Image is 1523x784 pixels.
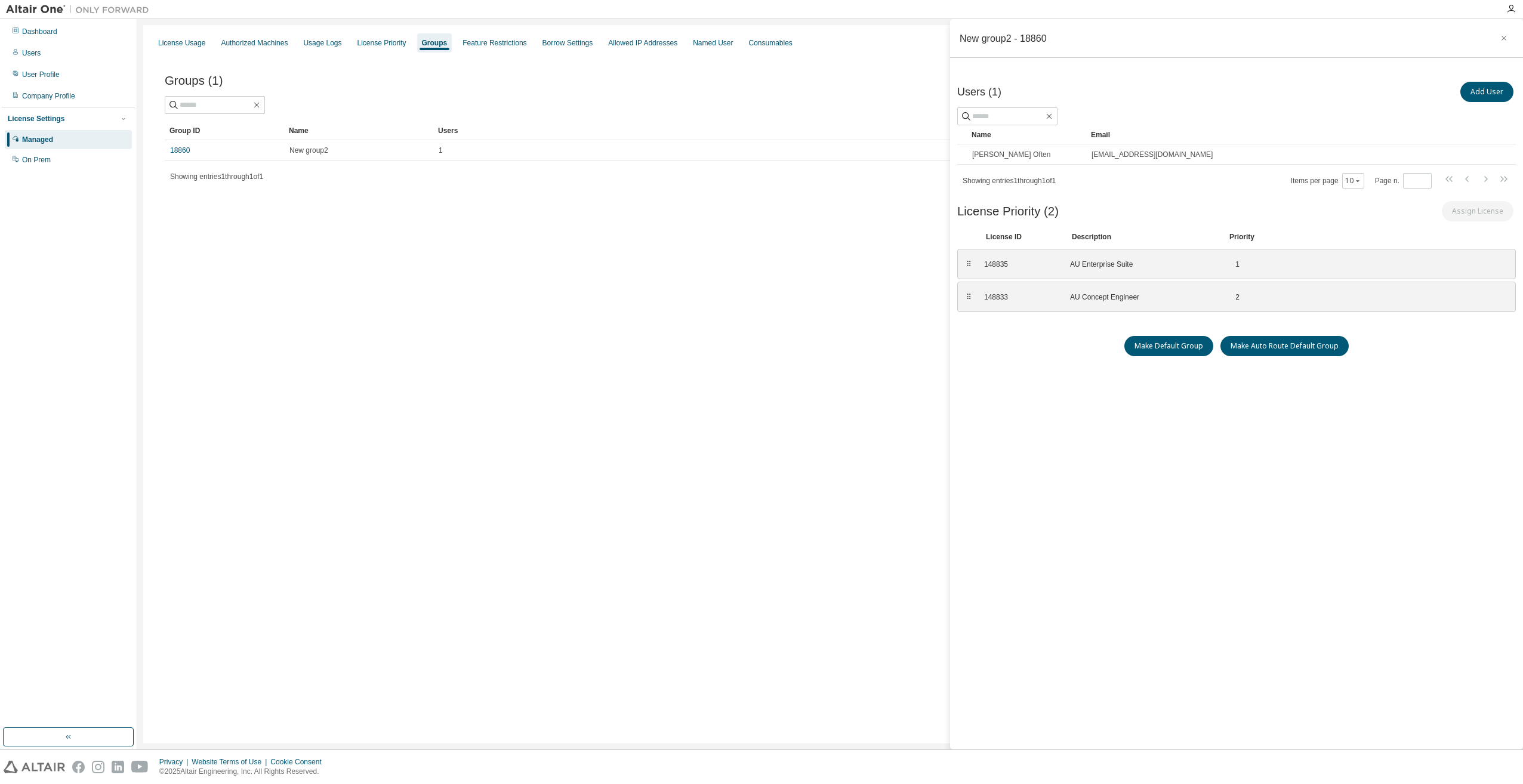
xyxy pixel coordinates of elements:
div: Groups [422,38,448,48]
img: Altair One [6,4,155,16]
button: Assign License [1442,201,1513,221]
span: Items per page [1291,173,1364,189]
div: Cookie Consent [270,757,328,767]
div: Allowed IP Addresses [608,38,677,48]
img: facebook.svg [72,761,85,773]
button: Make Auto Route Default Group [1220,336,1349,356]
span: Page n. [1375,173,1432,189]
div: License Priority [357,38,406,48]
span: 1 [439,146,443,155]
div: 1 [1228,260,1240,269]
div: Email [1091,125,1492,144]
img: instagram.svg [92,761,104,773]
span: Groups (1) [165,74,223,88]
div: User Profile [22,70,60,79]
div: Managed [22,135,53,144]
span: License Priority (2) [957,205,1059,218]
div: Privacy [159,757,192,767]
div: 148835 [984,260,1056,269]
div: New group2 - 18860 [960,33,1047,43]
span: Showing entries 1 through 1 of 1 [963,177,1056,185]
div: ⠿ [965,260,972,269]
button: Make Default Group [1124,336,1213,356]
div: Borrow Settings [542,38,593,48]
div: 148833 [984,292,1056,302]
button: 10 [1345,176,1361,186]
div: Description [1072,232,1215,242]
span: [EMAIL_ADDRESS][DOMAIN_NAME] [1092,150,1213,159]
div: Users [438,121,1462,140]
span: [PERSON_NAME] Often [972,150,1050,159]
div: Company Profile [22,91,75,101]
div: Named User [693,38,733,48]
div: Website Terms of Use [192,757,270,767]
div: Usage Logs [303,38,341,48]
div: Feature Restrictions [463,38,526,48]
div: 2 [1228,292,1240,302]
a: 18860 [170,146,190,155]
div: License Settings [8,114,64,124]
div: License Usage [158,38,205,48]
div: ⠿ [965,292,972,302]
img: altair_logo.svg [4,761,65,773]
div: Priority [1229,232,1254,242]
div: License ID [986,232,1058,242]
div: Dashboard [22,27,57,36]
span: Showing entries 1 through 1 of 1 [170,172,263,181]
p: © 2025 Altair Engineering, Inc. All Rights Reserved. [159,767,329,777]
div: AU Enterprise Suite [1070,260,1213,269]
div: Authorized Machines [221,38,288,48]
div: On Prem [22,155,51,165]
div: Users [22,48,41,58]
div: Name [972,125,1081,144]
div: AU Concept Engineer [1070,292,1213,302]
button: Add User [1460,82,1513,102]
div: Group ID [169,121,279,140]
div: Consumables [749,38,793,48]
span: Users (1) [957,86,1001,98]
div: Name [289,121,428,140]
img: linkedin.svg [112,761,124,773]
span: New group2 [289,146,328,155]
img: youtube.svg [131,761,149,773]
